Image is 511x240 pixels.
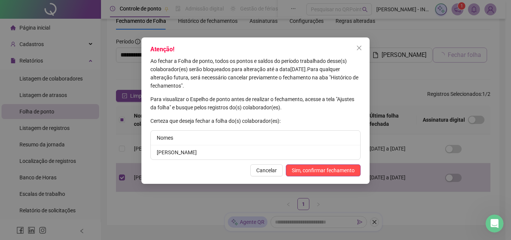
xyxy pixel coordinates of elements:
[286,164,361,176] button: Sim, confirmar fechamento
[151,145,360,160] li: [PERSON_NAME]
[150,118,281,124] span: Certeza que deseja fechar a folha do(s) colaborador(es):
[150,58,347,72] span: Ao fechar a Folha de ponto, todos os pontos e saldos do período trabalhado desse(s) colaborador(e...
[356,45,362,51] span: close
[150,46,174,53] span: Atenção!
[157,135,173,141] span: Nomes
[250,164,283,176] button: Cancelar
[150,66,358,89] span: Para qualquer alteração futura, será necessário cancelar previamente o fechamento na aba "Históri...
[292,166,355,174] span: Sim, confirmar fechamento
[353,42,365,54] button: Close
[150,57,361,90] p: [DATE] .
[256,166,277,174] span: Cancelar
[486,215,504,233] iframe: Intercom live chat
[150,96,354,110] span: Para visualizar o Espelho de ponto antes de realizar o fechamento, acesse a tela "Ajustes da folh...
